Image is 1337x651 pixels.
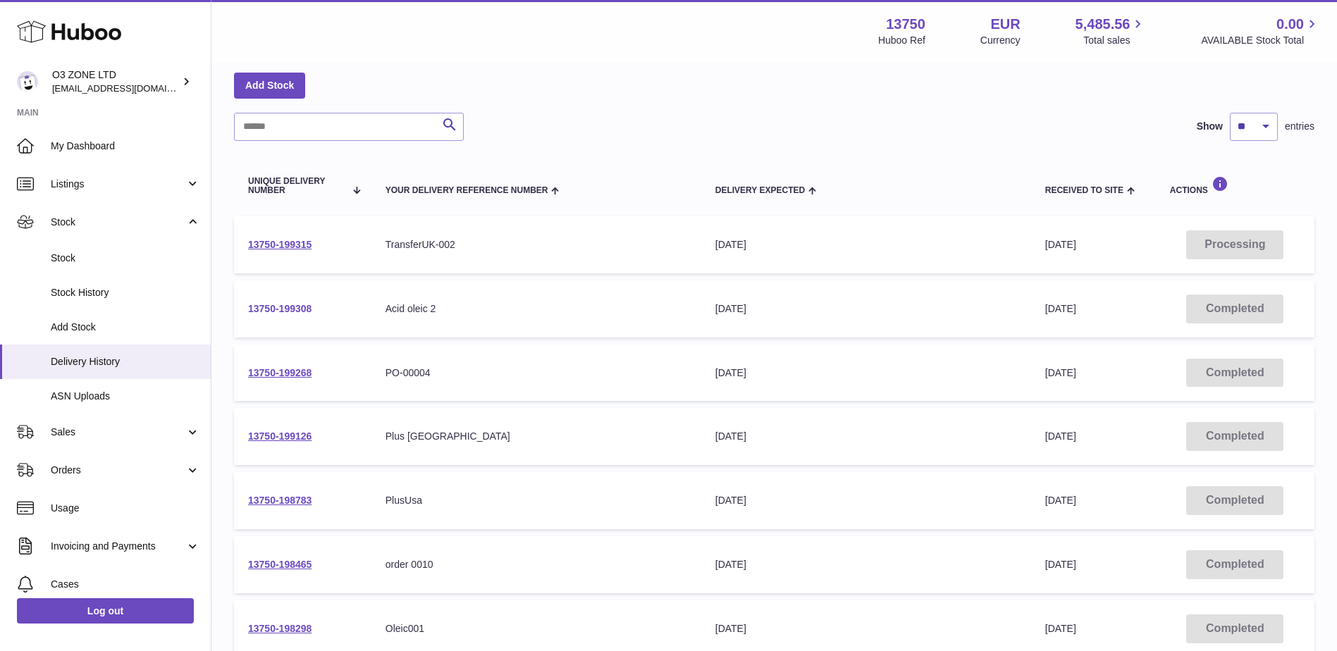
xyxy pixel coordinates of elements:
[715,622,1017,635] div: [DATE]
[715,430,1017,443] div: [DATE]
[51,426,185,439] span: Sales
[715,186,805,195] span: Delivery Expected
[248,367,312,378] a: 13750-199268
[17,598,194,624] a: Log out
[1083,34,1146,47] span: Total sales
[17,71,38,92] img: hello@o3zoneltd.co.uk
[1045,303,1076,314] span: [DATE]
[51,540,185,553] span: Invoicing and Payments
[51,390,200,403] span: ASN Uploads
[1045,430,1076,442] span: [DATE]
[1045,186,1123,195] span: Received to Site
[990,15,1020,34] strong: EUR
[1045,559,1076,570] span: [DATE]
[1201,34,1320,47] span: AVAILABLE Stock Total
[386,558,687,571] div: order 0010
[51,216,185,229] span: Stock
[715,238,1017,252] div: [DATE]
[51,252,200,265] span: Stock
[715,494,1017,507] div: [DATE]
[1076,15,1147,47] a: 5,485.56 Total sales
[248,623,312,634] a: 13750-198298
[980,34,1021,47] div: Currency
[1045,495,1076,506] span: [DATE]
[1197,120,1223,133] label: Show
[51,286,200,299] span: Stock History
[52,82,207,94] span: [EMAIL_ADDRESS][DOMAIN_NAME]
[1076,15,1130,34] span: 5,485.56
[52,68,179,95] div: O3 ZONE LTD
[386,494,687,507] div: PlusUsa
[248,303,312,314] a: 13750-199308
[1045,367,1076,378] span: [DATE]
[386,238,687,252] div: TransferUK-002
[1045,239,1076,250] span: [DATE]
[386,186,548,195] span: Your Delivery Reference Number
[51,355,200,368] span: Delivery History
[51,502,200,515] span: Usage
[715,366,1017,380] div: [DATE]
[1045,623,1076,634] span: [DATE]
[1285,120,1314,133] span: entries
[248,177,345,195] span: Unique Delivery Number
[1201,15,1320,47] a: 0.00 AVAILABLE Stock Total
[1170,176,1300,195] div: Actions
[248,430,312,442] a: 13750-199126
[51,139,200,153] span: My Dashboard
[248,495,312,506] a: 13750-198783
[715,558,1017,571] div: [DATE]
[51,321,200,334] span: Add Stock
[386,366,687,380] div: PO-00004
[386,622,687,635] div: Oleic001
[248,239,312,250] a: 13750-199315
[386,430,687,443] div: Plus [GEOGRAPHIC_DATA]
[1276,15,1304,34] span: 0.00
[51,578,200,591] span: Cases
[51,178,185,191] span: Listings
[715,302,1017,316] div: [DATE]
[234,73,305,98] a: Add Stock
[886,15,925,34] strong: 13750
[51,464,185,477] span: Orders
[248,559,312,570] a: 13750-198465
[878,34,925,47] div: Huboo Ref
[386,302,687,316] div: Acid oleic 2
